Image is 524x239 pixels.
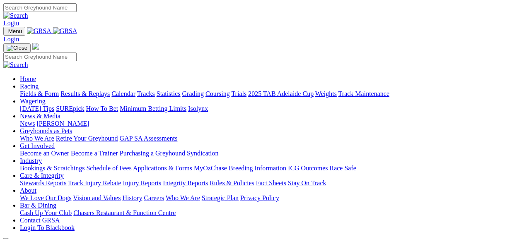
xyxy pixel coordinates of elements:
button: Toggle navigation [3,27,25,36]
a: Calendar [111,90,135,97]
a: Purchasing a Greyhound [120,150,185,157]
img: GRSA [53,27,77,35]
a: Race Safe [329,165,356,172]
div: News & Media [20,120,521,127]
a: Who We Are [166,194,200,201]
a: Get Involved [20,142,55,149]
a: 2025 TAB Adelaide Cup [248,90,314,97]
a: Wagering [20,98,46,105]
a: Trials [231,90,246,97]
a: Syndication [187,150,218,157]
a: Rules & Policies [210,179,254,186]
a: Who We Are [20,135,54,142]
a: Schedule of Fees [86,165,131,172]
a: Chasers Restaurant & Function Centre [73,209,176,216]
input: Search [3,53,77,61]
div: About [20,194,521,202]
input: Search [3,3,77,12]
a: GAP SA Assessments [120,135,178,142]
a: Strategic Plan [202,194,239,201]
a: Grading [182,90,204,97]
a: About [20,187,36,194]
a: Track Maintenance [338,90,389,97]
a: Become an Owner [20,150,69,157]
a: Contact GRSA [20,217,60,224]
a: Home [20,75,36,82]
a: Login [3,36,19,43]
a: Login [3,19,19,26]
div: Care & Integrity [20,179,521,187]
a: Fact Sheets [256,179,286,186]
a: Privacy Policy [240,194,279,201]
a: Login To Blackbook [20,224,75,231]
a: MyOzChase [194,165,227,172]
span: Menu [8,28,22,34]
button: Toggle navigation [3,43,31,53]
a: Vision and Values [73,194,121,201]
a: Weights [315,90,337,97]
div: Greyhounds as Pets [20,135,521,142]
a: Isolynx [188,105,208,112]
a: How To Bet [86,105,118,112]
a: Care & Integrity [20,172,64,179]
a: Integrity Reports [163,179,208,186]
a: News [20,120,35,127]
img: Search [3,12,28,19]
a: Industry [20,157,42,164]
img: Close [7,45,27,51]
a: Racing [20,83,39,90]
a: Applications & Forms [133,165,192,172]
a: Bar & Dining [20,202,56,209]
a: Breeding Information [229,165,286,172]
a: Results & Replays [60,90,110,97]
a: History [122,194,142,201]
a: Retire Your Greyhound [56,135,118,142]
img: Search [3,61,28,69]
img: GRSA [27,27,51,35]
a: Injury Reports [123,179,161,186]
div: Wagering [20,105,521,112]
a: Track Injury Rebate [68,179,121,186]
a: Tracks [137,90,155,97]
a: News & Media [20,112,60,119]
div: Racing [20,90,521,98]
a: Coursing [205,90,230,97]
a: [PERSON_NAME] [36,120,89,127]
a: Become a Trainer [71,150,118,157]
a: Statistics [157,90,181,97]
a: We Love Our Dogs [20,194,71,201]
a: Stay On Track [288,179,326,186]
a: SUREpick [56,105,84,112]
a: Minimum Betting Limits [120,105,186,112]
a: ICG Outcomes [288,165,328,172]
a: Fields & Form [20,90,59,97]
div: Get Involved [20,150,521,157]
div: Bar & Dining [20,209,521,217]
a: Stewards Reports [20,179,66,186]
a: Cash Up Your Club [20,209,72,216]
a: [DATE] Tips [20,105,54,112]
a: Careers [144,194,164,201]
div: Industry [20,165,521,172]
a: Greyhounds as Pets [20,127,72,134]
a: Bookings & Scratchings [20,165,85,172]
img: logo-grsa-white.png [32,43,39,50]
